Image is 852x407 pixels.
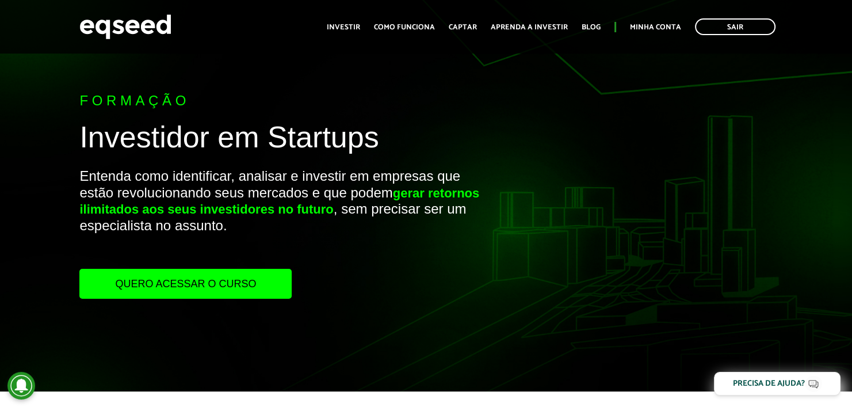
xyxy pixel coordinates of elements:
[79,168,488,269] p: Entenda como identificar, analisar e investir em empresas que estão revolucionando seus mercados ...
[79,12,171,42] img: EqSeed
[327,24,360,31] a: Investir
[695,18,775,35] a: Sair
[79,93,488,109] p: Formação
[79,269,292,299] a: Quero acessar o curso
[491,24,568,31] a: Aprenda a investir
[582,24,601,31] a: Blog
[630,24,681,31] a: Minha conta
[374,24,435,31] a: Como funciona
[79,121,488,159] h1: Investidor em Startups
[449,24,477,31] a: Captar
